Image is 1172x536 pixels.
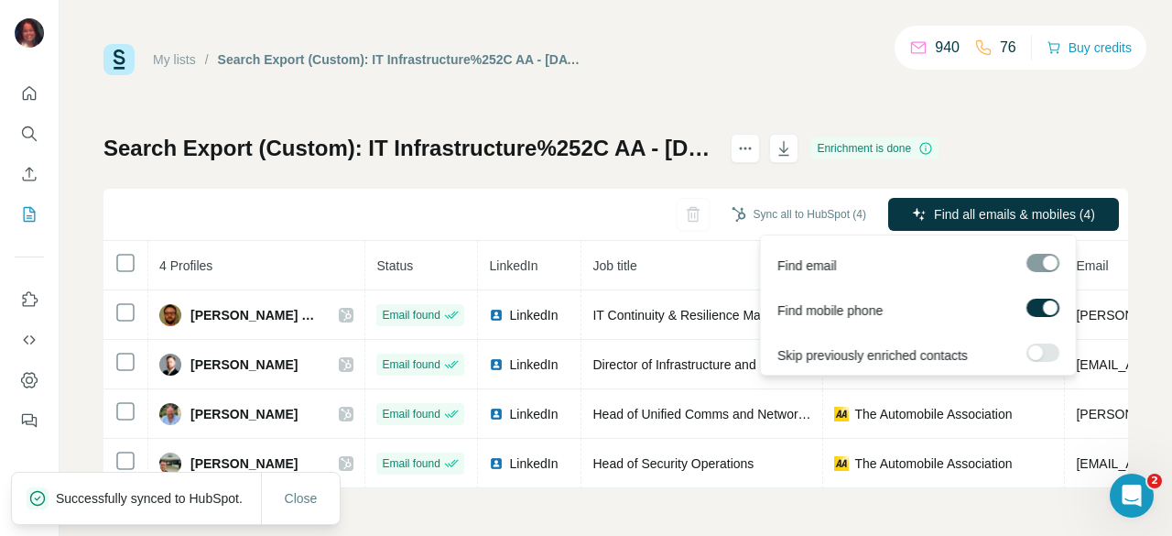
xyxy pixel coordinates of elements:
span: [PERSON_NAME] [190,405,298,423]
div: Enrichment is done [811,137,939,159]
button: Feedback [15,404,44,437]
span: LinkedIn [509,405,558,423]
span: [PERSON_NAME] [190,454,298,473]
span: Status [376,258,413,273]
span: Email found [382,455,439,472]
button: Find all emails & mobiles (4) [888,198,1119,231]
span: 2 [1147,474,1162,488]
img: LinkedIn logo [489,357,504,372]
span: IT Continuity & Resilience Manager [592,308,793,323]
span: Skip previously enriched contacts [777,346,968,365]
span: Email found [382,406,439,422]
button: Quick start [15,77,44,110]
span: The Automobile Association [854,405,1012,423]
span: 4 Profiles [159,258,212,273]
img: company-logo [834,456,849,471]
span: [PERSON_NAME] [190,356,298,374]
a: My lists [153,52,196,67]
button: Sync all to HubSpot (4) [719,201,879,228]
span: Job title [592,258,636,273]
span: Email found [382,356,439,373]
p: 76 [1000,37,1016,59]
span: Find all emails & mobiles (4) [934,205,1095,224]
h1: Search Export (Custom): IT Infrastructure%252C AA - [DATE] 09:31 [103,134,714,163]
button: Use Surfe on LinkedIn [15,283,44,316]
img: LinkedIn logo [489,308,504,323]
div: Search Export (Custom): IT Infrastructure%252C AA - [DATE] 09:31 [218,50,581,69]
img: Avatar [159,354,181,376]
img: LinkedIn logo [489,407,504,421]
p: 940 [935,37,960,59]
button: My lists [15,198,44,231]
button: actions [731,134,760,163]
span: The Automobile Association [854,454,1012,473]
span: LinkedIn [509,306,558,324]
span: [PERSON_NAME] Eagles [190,306,320,324]
button: Close [272,482,331,515]
img: Avatar [159,453,181,475]
span: LinkedIn [509,454,558,473]
button: Search [15,117,44,150]
span: Head of Security Operations [592,456,754,471]
span: Director of Infrastructure and Operations [592,357,822,372]
span: LinkedIn [509,356,558,374]
button: Enrich CSV [15,158,44,191]
span: Email found [382,307,439,323]
img: company-logo [834,407,849,421]
li: / [205,50,209,69]
span: Find mobile phone [777,301,883,320]
button: Use Surfe API [15,323,44,356]
span: Find email [777,257,837,275]
button: Buy credits [1047,35,1132,60]
iframe: Intercom live chat [1110,474,1154,518]
span: LinkedIn [489,258,537,273]
span: Email [1076,258,1108,273]
img: Avatar [159,403,181,425]
button: Dashboard [15,364,44,397]
img: Avatar [15,18,44,48]
span: Close [285,489,318,508]
p: Successfully synced to HubSpot. [56,489,257,508]
img: Surfe Logo [103,44,135,75]
img: Avatar [159,304,181,326]
img: LinkedIn logo [489,456,504,471]
span: Head of Unified Comms and Network Operations [592,407,870,421]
